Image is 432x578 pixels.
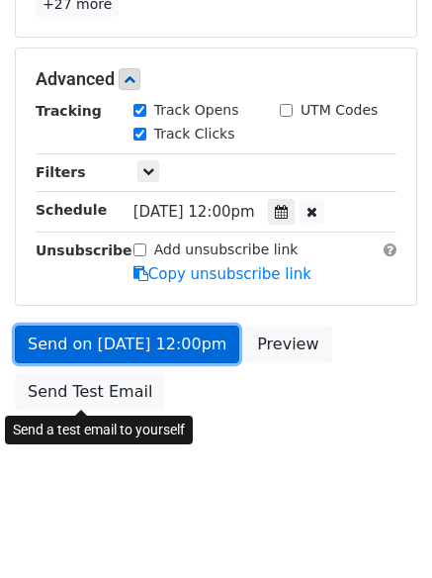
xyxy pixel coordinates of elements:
strong: Filters [36,164,86,180]
strong: Unsubscribe [36,242,132,258]
a: Send on [DATE] 12:00pm [15,326,239,363]
a: Send Test Email [15,373,165,411]
div: Send a test email to yourself [5,416,193,444]
a: Preview [244,326,331,363]
label: Add unsubscribe link [154,240,299,260]
label: UTM Codes [301,100,378,121]
h5: Advanced [36,68,396,90]
a: Copy unsubscribe link [133,265,311,283]
iframe: Chat Widget [333,483,432,578]
strong: Schedule [36,202,107,218]
label: Track Clicks [154,124,235,144]
label: Track Opens [154,100,239,121]
strong: Tracking [36,103,102,119]
span: [DATE] 12:00pm [133,203,255,221]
